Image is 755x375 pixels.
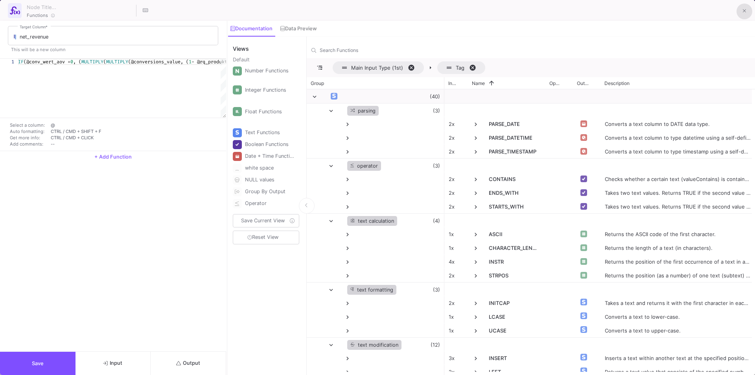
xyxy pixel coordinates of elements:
[444,310,468,323] div: 1x
[189,59,192,65] span: 1
[138,3,153,18] button: Hotkeys List
[347,161,381,171] div: operator
[433,104,440,118] span: (3)
[320,47,751,53] input: Search for function names
[51,141,55,147] span: --
[433,214,440,228] span: (4)
[448,80,457,86] span: Inputs
[230,26,272,32] div: Documentation
[604,80,630,86] span: Description
[489,172,541,187] span: CONTAINS
[231,106,301,118] button: Float Functions
[431,338,440,352] span: (12)
[549,80,562,86] span: Operator
[489,117,541,131] span: PARSE_DATE
[245,162,295,174] div: white space
[600,144,755,158] div: Converts a text column to type timestamp using a self-defined format.
[600,172,755,186] div: Checks whether a certain text (valueContains) is contained within another text (value1). Returns ...
[444,351,468,365] div: 3x
[347,216,397,226] div: text calculation
[433,283,440,297] span: (3)
[231,65,301,77] button: Number Functions
[103,360,122,366] span: Input
[18,59,24,65] span: IF
[444,117,468,131] div: 2x
[600,351,755,365] div: Inserts a text within another text at the specified position and for a certain number of characters.
[231,162,301,174] button: white space
[24,59,70,65] span: (@conv_wert_aov =
[245,198,295,209] div: Operator
[489,131,541,145] span: PARSE_DATETIME
[51,129,101,134] span: CTRL / CMD + SHIFT + F
[128,59,189,65] span: (@conversions_value, (
[600,296,755,310] div: Takes a text and returns it with the first character in each word in uppercase.
[600,255,755,268] div: Returns the position of the first occurrence of a text in another text.
[600,200,755,213] div: Takes two text values. Returns TRUE if the second value is a prefix of the first.
[94,154,132,160] span: + Add Function
[8,135,49,141] td: Get more info:
[103,59,106,65] span: (
[600,186,755,200] div: Takes two text values. Returns TRUE if the second value is a suffix of the first.
[8,46,218,53] p: This will be a new column
[245,174,295,186] div: NULL values
[489,145,541,159] span: PARSE_TIMESTAMP
[8,141,49,147] td: Add comments:
[444,186,468,200] div: 2x
[12,35,18,40] img: columns.svg
[151,352,226,375] button: Output
[600,117,755,131] div: Converts a text column to DATE data type.
[444,241,468,255] div: 1x
[444,255,468,268] div: 4x
[176,360,200,366] span: Output
[600,310,755,323] div: Converts a text to lower-case.
[233,56,301,65] div: Default
[231,139,301,150] button: Boolean Functions
[347,106,379,116] div: parsing
[10,6,20,16] img: function-ui.svg
[231,84,301,96] button: Integer Functions
[106,59,128,65] span: MULTIPLY
[245,186,295,198] div: Group By Output
[245,139,295,150] div: Boolean Functions
[333,61,485,74] div: Row Groups
[245,106,295,118] div: Float Functions
[73,59,81,65] span: , (
[231,186,301,198] button: Group By Output
[351,65,403,71] span: Main Input Type (1st)
[51,135,94,140] span: CTRL / CMD + CLICK
[430,90,440,103] span: (40)
[241,218,285,224] span: Save Current View
[233,231,299,244] button: Reset View
[81,59,103,65] span: MULTIPLY
[245,150,295,162] div: Date + Time Functions
[70,59,73,65] span: 0
[433,159,440,173] span: (3)
[75,352,151,375] button: Input
[231,150,301,162] button: Date + Time Functions
[231,127,301,139] button: Text Functions
[444,227,468,241] div: 1x
[51,122,55,128] span: @
[8,122,49,128] td: Select a column:
[472,80,485,86] span: Name
[444,200,468,213] div: 2x
[489,351,541,366] span: INSERT
[231,37,302,53] div: Views
[32,360,44,366] span: Save
[280,26,317,32] div: Data Preview
[489,296,541,310] span: INITCAP
[245,65,295,77] div: Number Functions
[489,186,541,200] span: ENDS_WITH
[233,214,299,227] button: Save Current View
[444,268,468,282] div: 2x
[489,255,541,269] span: INSTR
[245,84,295,96] div: Integer Functions
[231,174,301,186] button: NULL values
[600,227,755,241] div: Returns the ASCII code of the first character.
[444,144,468,158] div: 2x
[600,131,755,144] div: Converts a text column to type datetime using a self-defined format.
[456,65,464,71] span: Tag
[231,198,301,209] button: Operator
[489,200,541,214] span: STARTS_WITH
[444,172,468,186] div: 2x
